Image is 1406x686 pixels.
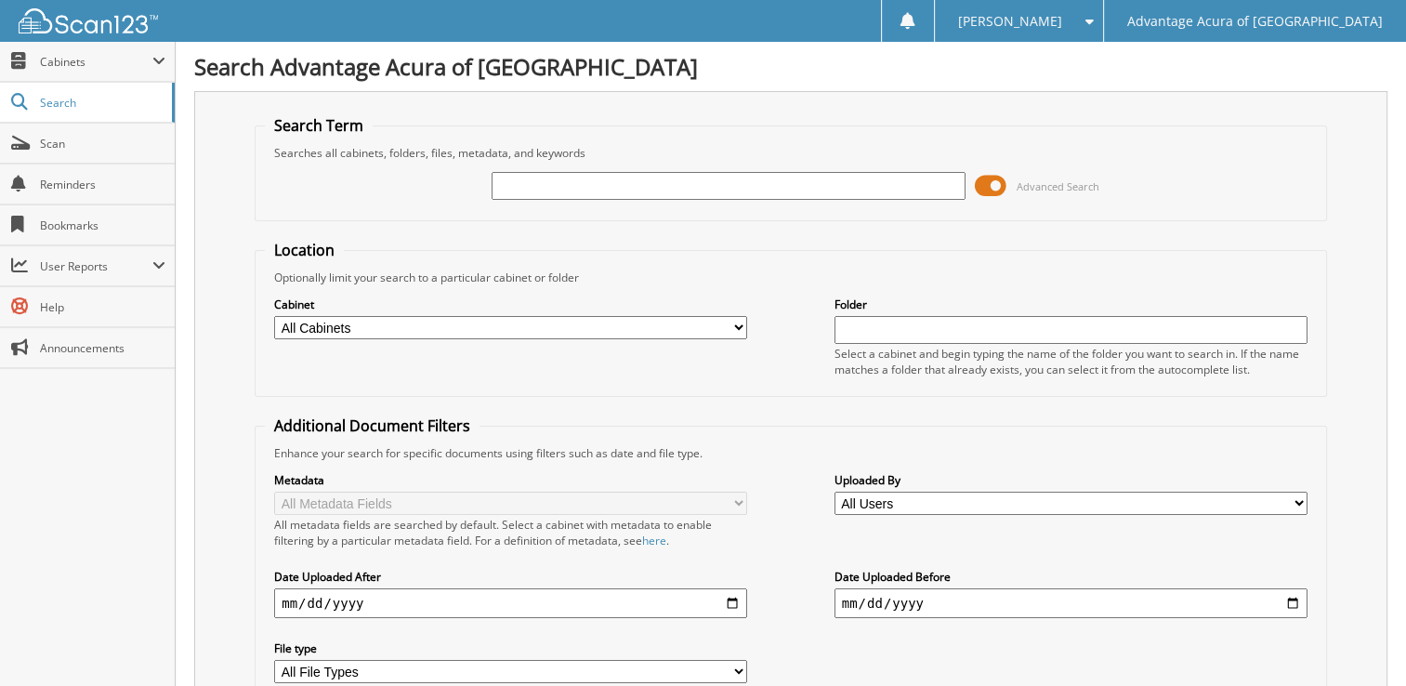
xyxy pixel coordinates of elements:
[265,115,373,136] legend: Search Term
[265,270,1317,285] div: Optionally limit your search to a particular cabinet or folder
[834,346,1307,377] div: Select a cabinet and begin typing the name of the folder you want to search in. If the name match...
[834,472,1307,488] label: Uploaded By
[40,340,165,356] span: Announcements
[19,8,158,33] img: scan123-logo-white.svg
[265,445,1317,461] div: Enhance your search for specific documents using filters such as date and file type.
[834,297,1307,312] label: Folder
[194,51,1387,82] h1: Search Advantage Acura of [GEOGRAPHIC_DATA]
[265,145,1317,161] div: Searches all cabinets, folders, files, metadata, and keywords
[40,218,165,233] span: Bookmarks
[40,258,152,274] span: User Reports
[834,588,1307,618] input: end
[642,533,666,548] a: here
[265,240,344,260] legend: Location
[274,640,747,656] label: File type
[274,517,747,548] div: All metadata fields are searched by default. Select a cabinet with metadata to enable filtering b...
[274,588,747,618] input: start
[958,16,1062,27] span: [PERSON_NAME]
[274,569,747,585] label: Date Uploaded After
[1313,597,1406,686] iframe: Chat Widget
[274,472,747,488] label: Metadata
[1017,179,1099,193] span: Advanced Search
[274,297,747,312] label: Cabinet
[1127,16,1383,27] span: Advantage Acura of [GEOGRAPHIC_DATA]
[40,95,163,111] span: Search
[40,177,165,192] span: Reminders
[265,416,480,436] legend: Additional Document Filters
[40,136,165,152] span: Scan
[40,54,152,70] span: Cabinets
[40,299,165,315] span: Help
[834,569,1307,585] label: Date Uploaded Before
